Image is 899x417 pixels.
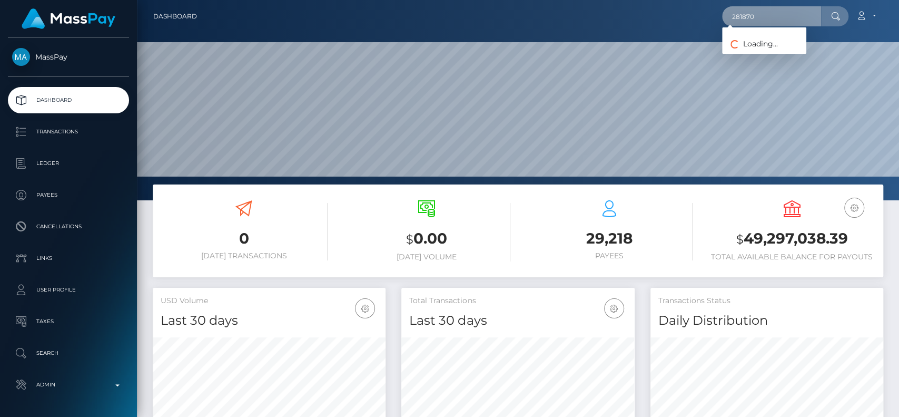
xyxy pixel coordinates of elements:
[409,312,626,330] h4: Last 30 days
[8,372,129,398] a: Admin
[409,296,626,306] h5: Total Transactions
[12,314,125,329] p: Taxes
[8,182,129,208] a: Payees
[8,119,129,145] a: Transactions
[736,232,744,247] small: $
[406,232,413,247] small: $
[153,5,197,27] a: Dashboard
[12,124,125,140] p: Transactions
[526,228,693,249] h3: 29,218
[343,253,510,261] h6: [DATE] Volume
[161,251,328,260] h6: [DATE] Transactions
[161,312,378,330] h4: Last 30 days
[8,87,129,113] a: Dashboard
[658,312,875,330] h4: Daily Distribution
[12,377,125,393] p: Admin
[161,228,328,249] h3: 0
[658,296,875,306] h5: Transactions Status
[708,228,875,250] h3: 49,297,038.39
[8,308,129,335] a: Taxes
[12,156,125,171] p: Ledger
[12,250,125,266] p: Links
[8,277,129,303] a: User Profile
[8,214,129,240] a: Cancellations
[12,282,125,298] p: User Profile
[8,52,129,62] span: MassPay
[8,245,129,271] a: Links
[722,39,778,49] span: Loading...
[161,296,378,306] h5: USD Volume
[8,340,129,366] a: Search
[526,251,693,260] h6: Payees
[12,187,125,203] p: Payees
[12,345,125,361] p: Search
[12,219,125,235] p: Cancellations
[8,150,129,177] a: Ledger
[12,48,30,66] img: MassPay
[12,92,125,108] p: Dashboard
[22,8,115,29] img: MassPay Logo
[343,228,510,250] h3: 0.00
[708,253,875,261] h6: Total Available Balance for Payouts
[722,6,821,26] input: Search...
